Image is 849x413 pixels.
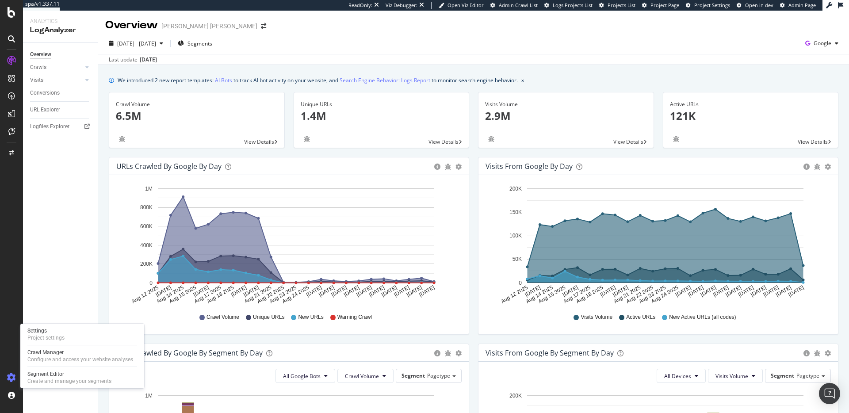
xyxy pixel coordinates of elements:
[802,36,842,50] button: Google
[168,284,197,305] text: Aug 15 2025
[657,369,706,383] button: All Devices
[725,284,742,298] text: [DATE]
[650,284,680,305] text: Aug 24 2025
[301,136,313,142] div: bug
[356,284,373,298] text: [DATE]
[330,284,348,298] text: [DATE]
[275,369,335,383] button: All Google Bots
[30,88,60,98] div: Conversions
[116,162,222,171] div: URLs Crawled by Google by day
[544,2,593,9] a: Logs Projects List
[317,284,335,298] text: [DATE]
[140,261,153,267] text: 200K
[524,284,542,298] text: [DATE]
[737,284,755,298] text: [DATE]
[775,284,792,298] text: [DATE]
[24,348,141,364] a: Crawl ManagerConfigure and access your website analyses
[485,100,647,108] div: Visits Volume
[455,350,462,356] div: gear
[268,284,298,305] text: Aug 23 2025
[105,36,167,50] button: [DATE] - [DATE]
[109,76,838,85] div: info banner
[116,348,263,357] div: URLs Crawled by Google By Segment By Day
[30,122,92,131] a: Logfiles Explorer
[814,39,831,47] span: Google
[27,356,133,363] div: Configure and access your website analyses
[486,348,614,357] div: Visits from Google By Segment By Day
[140,242,153,249] text: 400K
[116,182,462,305] svg: A chart.
[427,372,450,379] span: Pagetype
[418,284,436,298] text: [DATE]
[140,56,157,64] div: [DATE]
[715,372,748,380] span: Visits Volume
[174,36,216,50] button: Segments
[393,284,411,298] text: [DATE]
[261,23,266,29] div: arrow-right-arrow-left
[771,372,794,379] span: Segment
[519,74,526,87] button: close banner
[485,108,647,123] p: 2.9M
[380,284,398,298] text: [DATE]
[405,284,423,298] text: [DATE]
[428,138,459,145] span: View Details
[140,205,153,211] text: 800K
[562,284,579,298] text: [DATE]
[485,136,497,142] div: bug
[116,136,128,142] div: bug
[674,284,692,298] text: [DATE]
[30,105,60,115] div: URL Explorer
[803,164,810,170] div: circle-info
[700,284,717,298] text: [DATE]
[613,138,643,145] span: View Details
[626,314,655,321] span: Active URLs
[105,18,158,33] div: Overview
[500,284,529,305] text: Aug 12 2025
[298,314,323,321] span: New URLs
[825,350,831,356] div: gear
[814,164,820,170] div: bug
[301,100,463,108] div: Unique URLs
[669,314,736,321] span: New Active URLs (all codes)
[670,136,682,142] div: bug
[206,284,235,305] text: Aug 18 2025
[30,105,92,115] a: URL Explorer
[625,284,654,305] text: Aug 22 2025
[402,372,425,379] span: Segment
[509,393,522,399] text: 200K
[512,256,522,263] text: 50K
[281,284,310,305] text: Aug 24 2025
[24,326,141,342] a: SettingsProject settings
[519,280,522,286] text: 0
[798,138,828,145] span: View Details
[30,76,83,85] a: Visits
[340,76,430,85] a: Search Engine Behavior: Logs Report
[30,50,92,59] a: Overview
[207,314,239,321] span: Crawl Volume
[712,284,730,298] text: [DATE]
[130,284,160,305] text: Aug 12 2025
[650,2,679,8] span: Project Page
[445,350,451,356] div: bug
[368,284,386,298] text: [DATE]
[599,284,617,298] text: [DATE]
[694,2,730,8] span: Project Settings
[337,369,394,383] button: Crawl Volume
[27,378,111,385] div: Create and manage your segments
[243,284,272,305] text: Aug 21 2025
[283,372,321,380] span: All Google Bots
[780,2,816,9] a: Admin Page
[638,284,667,305] text: Aug 23 2025
[117,40,156,47] span: [DATE] - [DATE]
[737,2,773,9] a: Open in dev
[118,76,518,85] div: We introduced 2 new report templates: to track AI bot activity on your website, and to monitor se...
[27,327,65,334] div: Settings
[642,2,679,9] a: Project Page
[24,370,141,386] a: Segment EditorCreate and manage your segments
[434,164,440,170] div: circle-info
[762,284,780,298] text: [DATE]
[445,164,451,170] div: bug
[161,22,257,31] div: [PERSON_NAME] [PERSON_NAME]
[230,284,248,298] text: [DATE]
[30,122,69,131] div: Logfiles Explorer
